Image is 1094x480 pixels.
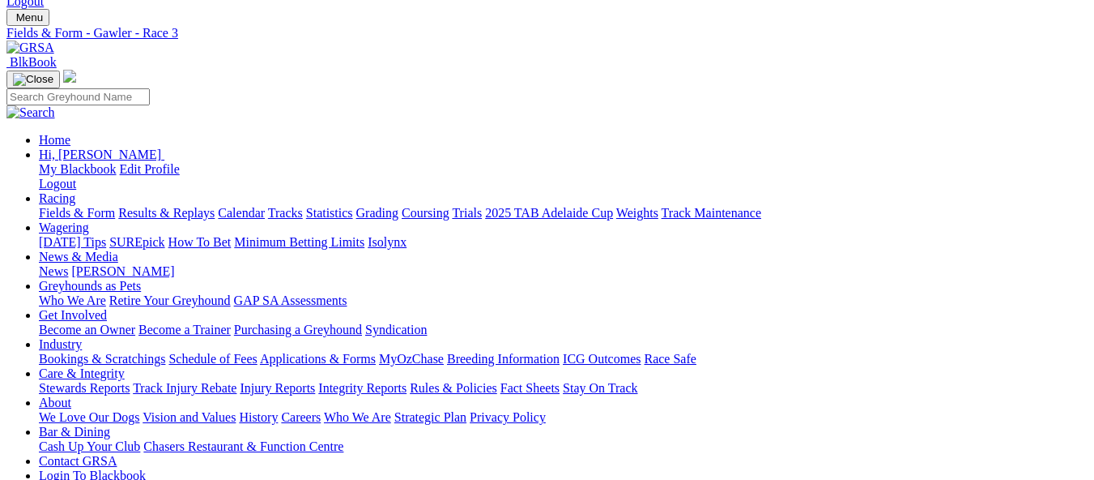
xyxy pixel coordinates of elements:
a: Coursing [402,206,449,220]
a: Who We Are [324,410,391,424]
a: Track Maintenance [662,206,761,220]
a: Chasers Restaurant & Function Centre [143,439,343,453]
a: Wagering [39,221,89,234]
a: Bar & Dining [39,425,110,439]
span: Menu [16,11,43,24]
a: Hi, [PERSON_NAME] [39,148,164,161]
a: Trials [452,206,482,220]
a: Vision and Values [143,410,236,424]
div: Bar & Dining [39,439,1088,454]
span: BlkBook [10,55,57,69]
a: Fields & Form - Gawler - Race 3 [6,26,1088,41]
a: GAP SA Assessments [234,294,347,307]
button: Toggle navigation [6,71,60,88]
a: Minimum Betting Limits [234,235,364,249]
a: Retire Your Greyhound [109,294,231,307]
a: How To Bet [168,235,232,249]
div: Industry [39,352,1088,366]
div: Wagering [39,235,1088,250]
a: Race Safe [644,352,696,366]
a: Fact Sheets [500,381,560,395]
a: Contact GRSA [39,454,117,468]
a: News & Media [39,250,118,264]
a: Become an Owner [39,323,135,336]
a: Edit Profile [120,162,180,176]
a: Rules & Policies [410,381,497,395]
a: Fields & Form [39,206,115,220]
a: Schedule of Fees [168,352,257,366]
div: News & Media [39,264,1088,279]
a: My Blackbook [39,162,117,176]
a: Breeding Information [447,352,560,366]
a: Applications & Forms [260,352,376,366]
input: Search [6,88,150,105]
span: Hi, [PERSON_NAME] [39,148,161,161]
a: About [39,396,71,409]
div: Get Involved [39,323,1088,337]
img: Close [13,73,53,86]
a: Stay On Track [563,381,637,395]
a: Racing [39,191,75,205]
a: History [239,410,278,424]
a: Purchasing a Greyhound [234,323,362,336]
a: [PERSON_NAME] [71,264,174,278]
a: We Love Our Dogs [39,410,139,424]
a: Strategic Plan [394,410,466,424]
a: Weights [616,206,658,220]
a: Careers [281,410,321,424]
a: Become a Trainer [138,323,231,336]
div: Racing [39,206,1088,221]
a: MyOzChase [379,352,444,366]
a: Privacy Policy [470,410,546,424]
a: 2025 TAB Adelaide Cup [485,206,613,220]
a: Calendar [218,206,265,220]
a: SUREpick [109,235,164,249]
img: logo-grsa-white.png [63,70,76,83]
a: Who We Are [39,294,106,307]
a: Cash Up Your Club [39,439,140,453]
div: About [39,410,1088,425]
a: News [39,264,68,278]
a: Greyhounds as Pets [39,279,141,293]
a: Care & Integrity [39,366,125,380]
img: Search [6,105,55,120]
a: Injury Reports [240,381,315,395]
a: Bookings & Scratchings [39,352,165,366]
a: [DATE] Tips [39,235,106,249]
a: Grading [356,206,398,220]
a: Syndication [365,323,427,336]
div: Hi, [PERSON_NAME] [39,162,1088,191]
a: ICG Outcomes [563,352,641,366]
a: Home [39,133,70,147]
a: Industry [39,337,82,351]
a: Isolynx [368,235,407,249]
img: GRSA [6,41,54,55]
button: Toggle navigation [6,9,49,26]
div: Care & Integrity [39,381,1088,396]
div: Greyhounds as Pets [39,294,1088,308]
a: BlkBook [6,55,57,69]
a: Tracks [268,206,303,220]
a: Results & Replays [118,206,215,220]
a: Stewards Reports [39,381,130,395]
a: Statistics [306,206,353,220]
a: Logout [39,177,76,191]
a: Get Involved [39,308,107,322]
a: Track Injury Rebate [133,381,236,395]
a: Integrity Reports [318,381,407,395]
